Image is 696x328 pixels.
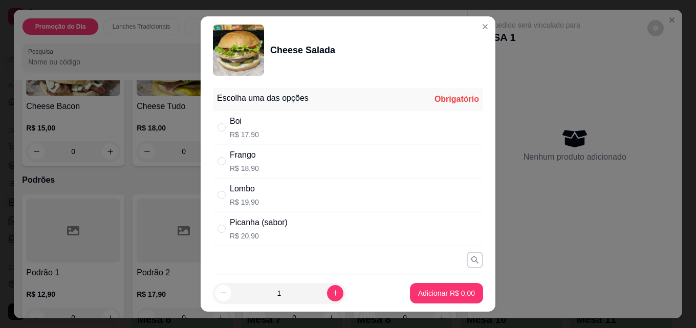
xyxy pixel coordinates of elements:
button: Close [477,18,493,35]
div: Frango [230,149,259,161]
button: Adicionar R$ 0,00 [410,283,483,303]
div: Escolha uma das opções [217,92,309,104]
div: Cheese Salada [270,43,335,57]
div: Picanha (sabor) [230,216,288,229]
div: Obrigatório [434,93,479,105]
button: increase-product-quantity [327,285,343,301]
img: product-image [213,25,264,76]
div: Boi [230,115,259,127]
p: Adicionar R$ 0,00 [418,288,475,298]
div: Lombo [230,183,259,195]
p: R$ 17,90 [230,129,259,140]
p: R$ 20,90 [230,231,288,241]
button: decrease-product-quantity [215,285,231,301]
p: R$ 19,90 [230,197,259,207]
p: R$ 18,90 [230,163,259,173]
